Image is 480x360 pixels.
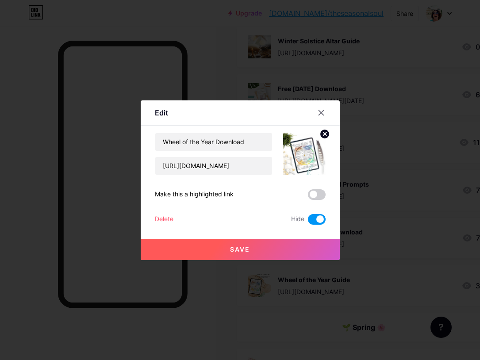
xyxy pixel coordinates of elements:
img: link_thumbnail [283,133,326,175]
div: Make this a highlighted link [155,189,234,200]
input: URL [155,157,272,175]
div: Delete [155,214,173,225]
input: Title [155,133,272,151]
span: Save [230,245,250,253]
div: Edit [155,107,168,118]
span: Hide [291,214,304,225]
button: Save [141,239,340,260]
